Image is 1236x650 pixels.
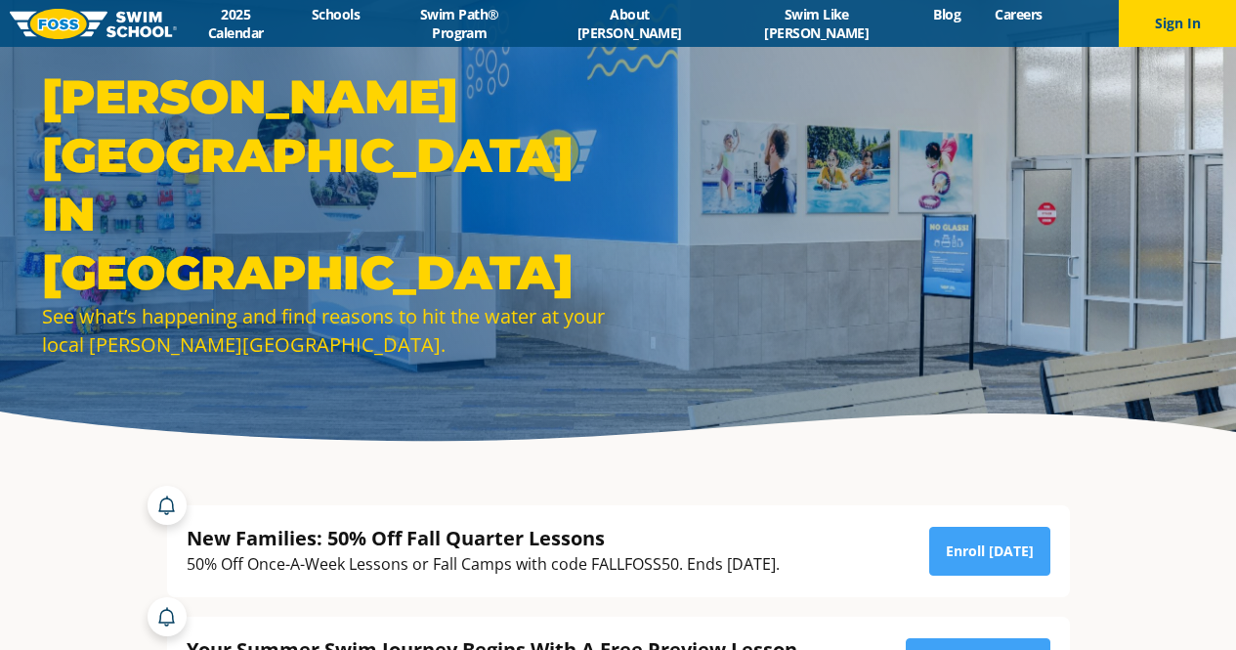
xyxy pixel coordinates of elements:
h1: [PERSON_NAME][GEOGRAPHIC_DATA] in [GEOGRAPHIC_DATA] [42,67,609,302]
a: 2025 Calendar [177,5,295,42]
img: FOSS Swim School Logo [10,9,177,39]
a: Swim Like [PERSON_NAME] [717,5,916,42]
a: Schools [295,5,377,23]
a: Blog [916,5,978,23]
div: New Families: 50% Off Fall Quarter Lessons [187,525,780,551]
div: 50% Off Once-A-Week Lessons or Fall Camps with code FALLFOSS50. Ends [DATE]. [187,551,780,578]
a: About [PERSON_NAME] [542,5,717,42]
a: Enroll [DATE] [929,527,1050,576]
a: Careers [978,5,1059,23]
div: See what’s happening and find reasons to hit the water at your local [PERSON_NAME][GEOGRAPHIC_DATA]. [42,302,609,359]
a: Swim Path® Program [377,5,542,42]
